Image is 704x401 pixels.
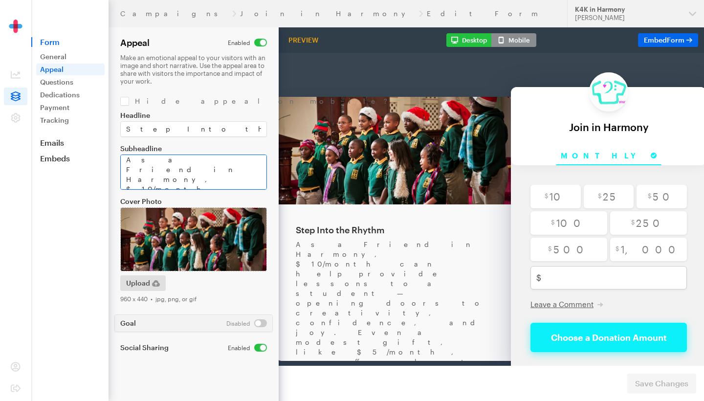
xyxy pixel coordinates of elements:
a: Questions [36,76,105,88]
label: Headline [120,111,267,119]
a: Embeds [31,154,109,163]
label: Subheadline [120,145,267,153]
a: Payment [36,102,105,113]
div: Preview [285,36,322,45]
div: Step Into the Rhythm [55,171,250,183]
div: K4K in Harmony [575,5,681,14]
a: General [36,51,105,63]
a: Emails [31,138,109,148]
label: Social Sharing [120,344,216,352]
a: EmbedForm [638,33,698,47]
div: 960 x 440 • jpg, png, or gif [120,295,267,303]
button: Leave a Comment [289,246,362,256]
a: Join in Harmony [240,10,415,18]
p: Make an emotional appeal to your visitors with an image and short narrative. Use the appeal area ... [120,54,267,85]
label: Cover Photo [120,198,267,205]
div: Goal [120,319,136,327]
span: Form [31,37,109,47]
img: Screen_Shot_2025-09-12_at_5.36.45_PM.png [35,44,270,152]
textarea: As a Friend in Harmony, $10/month can help provide lessons to a student — opening doors to creati... [120,155,267,190]
a: Appeal [36,64,105,75]
h2: Appeal [120,37,150,48]
span: Upload [126,277,150,289]
a: Dedications [36,89,105,101]
span: Form [667,36,684,44]
div: Join in Harmony [280,68,456,80]
span: Embed [644,36,684,44]
button: Mobile [491,33,536,47]
span: Leave a Comment [289,247,352,256]
button: Upload [120,275,166,291]
a: Campaigns [120,10,228,18]
img: Screen_Shot_2025-09-12_at_5.36.45_PM.png [120,207,267,271]
a: Tracking [36,114,105,126]
button: Choose a Donation Amount [289,270,446,299]
div: [PERSON_NAME] [575,14,681,22]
